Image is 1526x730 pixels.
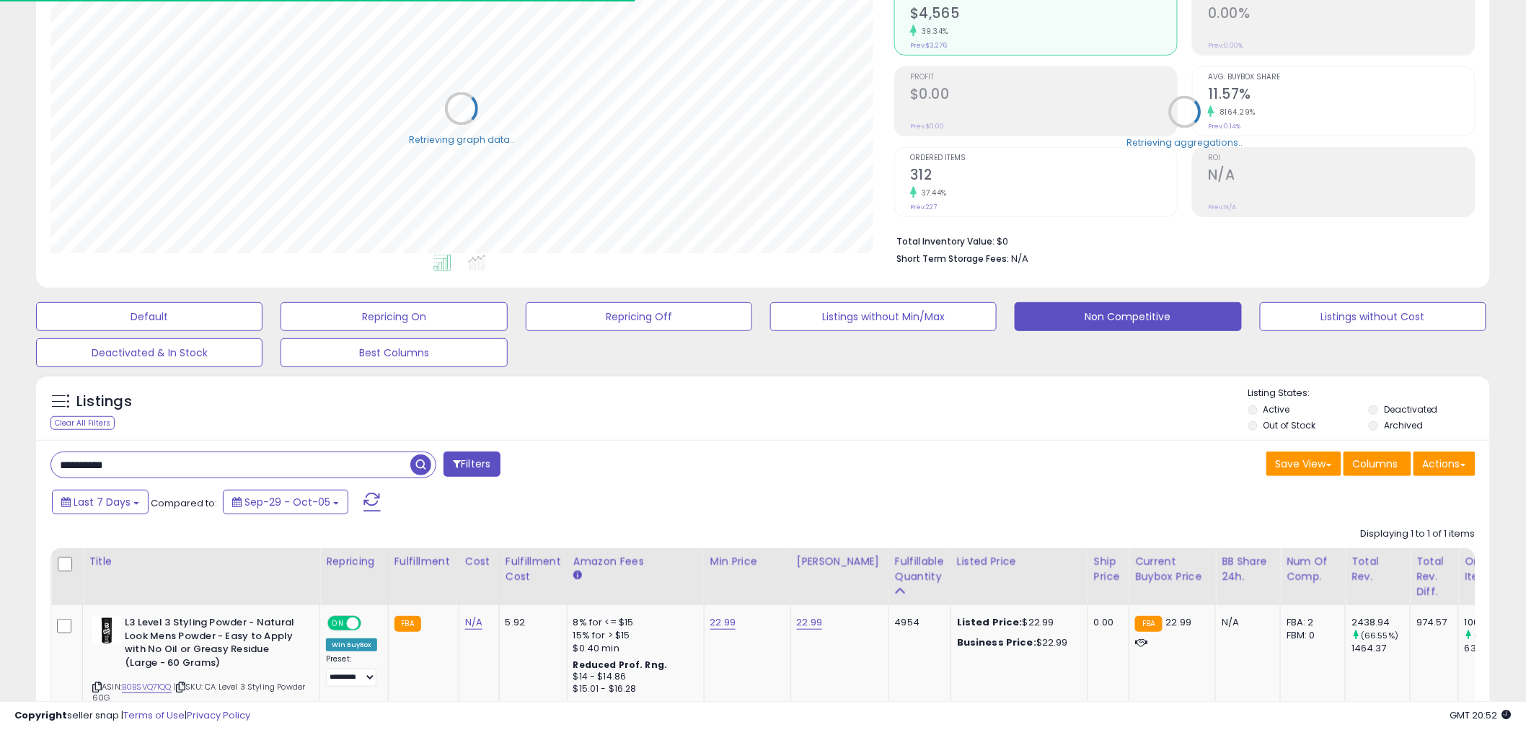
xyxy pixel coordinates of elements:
button: Listings without Cost [1260,302,1486,331]
div: Min Price [710,554,785,569]
button: Save View [1266,452,1341,476]
b: Listed Price: [957,615,1023,629]
div: Retrieving graph data.. [409,133,514,146]
a: N/A [465,615,482,630]
div: BB Share 24h. [1222,554,1274,584]
div: 106 [1465,616,1523,629]
div: Ship Price [1094,554,1123,584]
div: Fulfillable Quantity [895,554,945,584]
span: Last 7 Days [74,495,131,509]
a: Terms of Use [123,708,185,722]
button: Non Competitive [1015,302,1241,331]
label: Archived [1384,419,1423,431]
p: Listing States: [1248,387,1490,400]
button: Default [36,302,263,331]
div: 5.92 [506,616,556,629]
a: 22.99 [797,615,823,630]
img: 31UZSOXfNkL._SL40_.jpg [92,616,121,645]
div: Clear All Filters [50,416,115,430]
span: OFF [359,617,382,630]
label: Active [1263,403,1290,415]
div: Total Rev. [1351,554,1404,584]
div: Title [89,554,314,569]
a: 22.99 [710,615,736,630]
div: Cost [465,554,493,569]
small: (68.25%) [1474,630,1511,641]
div: $22.99 [957,616,1077,629]
span: Compared to: [151,496,217,510]
div: $22.99 [957,636,1077,649]
div: [PERSON_NAME] [797,554,883,569]
span: Sep-29 - Oct-05 [244,495,330,509]
div: Listed Price [957,554,1082,569]
div: Total Rev. Diff. [1416,554,1452,599]
small: FBA [1135,616,1162,632]
div: Fulfillment Cost [506,554,561,584]
div: Amazon Fees [573,554,698,569]
span: ON [329,617,347,630]
span: Columns [1353,457,1398,471]
button: Best Columns [281,338,507,367]
button: Columns [1344,452,1411,476]
div: Preset: [326,654,377,687]
div: 1464.37 [1351,642,1410,655]
button: Repricing Off [526,302,752,331]
span: 22.99 [1166,615,1192,629]
label: Deactivated [1384,403,1438,415]
a: Privacy Policy [187,708,250,722]
div: 974.57 [1416,616,1447,629]
button: Repricing On [281,302,507,331]
div: FBM: 0 [1287,629,1334,642]
b: L3 Level 3 Styling Powder - Natural Look Mens Powder - Easy to Apply with No Oil or Greasy Residu... [125,616,300,673]
div: FBA: 2 [1287,616,1334,629]
strong: Copyright [14,708,67,722]
div: 2438.94 [1351,616,1410,629]
div: Num of Comp. [1287,554,1339,584]
label: Out of Stock [1263,419,1316,431]
button: Filters [444,452,500,477]
button: Deactivated & In Stock [36,338,263,367]
div: Retrieving aggregations.. [1127,136,1243,149]
div: Ordered Items [1465,554,1517,584]
small: (66.55%) [1361,630,1398,641]
span: | SKU: CA Level 3 Styling Powder 60G [92,681,305,703]
div: $14 - $14.86 [573,671,693,683]
div: Win BuyBox [326,638,377,651]
div: 4954 [895,616,940,629]
small: Amazon Fees. [573,569,582,582]
div: 63 [1465,642,1523,655]
button: Last 7 Days [52,490,149,514]
div: Fulfillment [394,554,453,569]
small: FBA [394,616,421,632]
button: Actions [1413,452,1476,476]
div: seller snap | | [14,709,250,723]
div: N/A [1222,616,1269,629]
b: Business Price: [957,636,1036,649]
button: Listings without Min/Max [770,302,997,331]
a: B0BSVQ71QQ [122,681,172,693]
div: $0.40 min [573,642,693,655]
div: 8% for <= $15 [573,616,693,629]
span: 2025-10-13 20:52 GMT [1450,708,1512,722]
button: Sep-29 - Oct-05 [223,490,348,514]
div: 15% for > $15 [573,629,693,642]
div: 0.00 [1094,616,1118,629]
div: Displaying 1 to 1 of 1 items [1361,527,1476,541]
h5: Listings [76,392,132,412]
div: Repricing [326,554,382,569]
div: $15.01 - $16.28 [573,683,693,695]
div: Current Buybox Price [1135,554,1209,584]
b: Reduced Prof. Rng. [573,659,668,671]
